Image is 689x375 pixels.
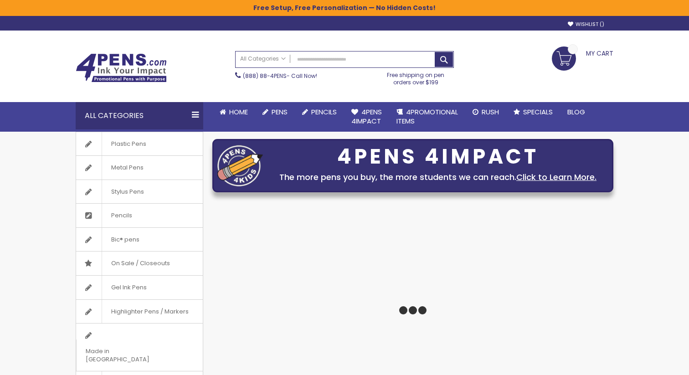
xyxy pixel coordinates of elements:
[567,107,585,117] span: Blog
[102,300,198,324] span: Highlighter Pens / Markers
[102,276,156,299] span: Gel Ink Pens
[76,53,167,82] img: 4Pens Custom Pens and Promotional Products
[344,102,389,132] a: 4Pens4impact
[255,102,295,122] a: Pens
[516,171,596,183] a: Click to Learn More.
[212,102,255,122] a: Home
[560,102,592,122] a: Blog
[102,180,153,204] span: Stylus Pens
[506,102,560,122] a: Specials
[465,102,506,122] a: Rush
[76,156,203,180] a: Metal Pens
[311,107,337,117] span: Pencils
[102,228,149,252] span: Bic® pens
[76,339,180,371] span: Made in [GEOGRAPHIC_DATA]
[267,147,608,166] div: 4PENS 4IMPACT
[102,156,153,180] span: Metal Pens
[102,132,155,156] span: Plastic Pens
[396,107,458,126] span: 4PROMOTIONAL ITEMS
[76,300,203,324] a: Highlighter Pens / Markers
[389,102,465,132] a: 4PROMOTIONALITEMS
[236,51,290,67] a: All Categories
[243,72,287,80] a: (888) 88-4PENS
[267,171,608,184] div: The more pens you buy, the more students we can reach.
[568,21,604,28] a: Wishlist
[76,252,203,275] a: On Sale / Closeouts
[217,145,263,186] img: four_pen_logo.png
[76,228,203,252] a: Bic® pens
[482,107,499,117] span: Rush
[76,276,203,299] a: Gel Ink Pens
[243,72,317,80] span: - Call Now!
[76,324,203,371] a: Made in [GEOGRAPHIC_DATA]
[76,132,203,156] a: Plastic Pens
[378,68,454,86] div: Free shipping on pen orders over $199
[240,55,286,62] span: All Categories
[272,107,288,117] span: Pens
[229,107,248,117] span: Home
[351,107,382,126] span: 4Pens 4impact
[76,102,203,129] div: All Categories
[76,180,203,204] a: Stylus Pens
[102,204,141,227] span: Pencils
[523,107,553,117] span: Specials
[102,252,179,275] span: On Sale / Closeouts
[76,204,203,227] a: Pencils
[295,102,344,122] a: Pencils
